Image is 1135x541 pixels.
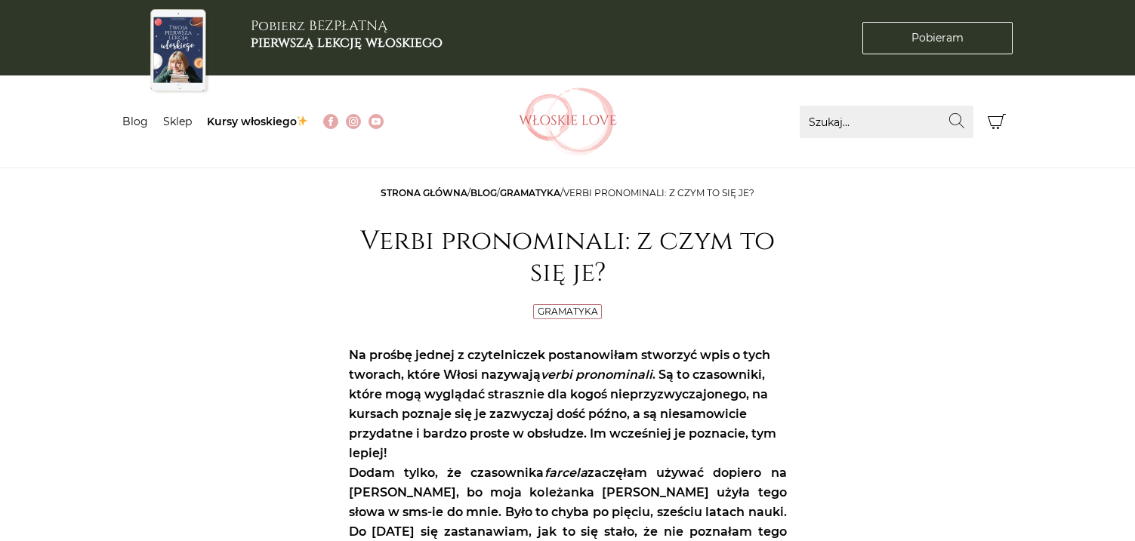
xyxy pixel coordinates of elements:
a: Blog [122,115,148,128]
a: Gramatyka [538,306,598,317]
a: Strona główna [381,187,467,198]
a: Pobieram [862,22,1013,54]
em: verbi pronominali [541,367,652,382]
a: Kursy włoskiego [207,115,309,128]
h1: Verbi pronominali: z czym to się je? [349,226,787,289]
a: Blog [470,187,497,198]
span: / / / [381,187,754,198]
em: farcela [544,466,588,480]
img: Włoskielove [519,88,617,155]
a: Gramatyka [500,187,560,198]
strong: Na prośbę jednej z czytelniczek postanowiłam stworzyć wpis o tych tworach, które Włosi nazywają .... [349,348,776,460]
input: Szukaj... [800,106,973,138]
a: Sklep [163,115,192,128]
span: Verbi pronominali: z czym to się je? [563,187,754,198]
button: Koszyk [981,106,1013,138]
h3: Pobierz BEZPŁATNĄ [251,18,443,51]
b: pierwszą lekcję włoskiego [251,33,443,52]
span: Pobieram [911,30,964,46]
img: ✨ [297,115,307,126]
